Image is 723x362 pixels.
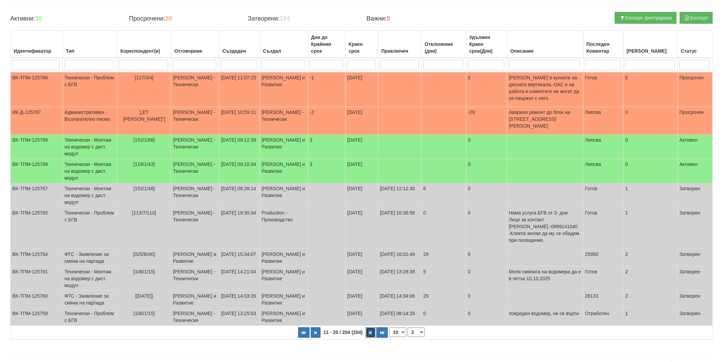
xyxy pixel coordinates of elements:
td: 1 [624,183,678,208]
td: Затворен [678,208,713,249]
td: 1 [624,208,678,249]
td: 0 [466,159,507,183]
td: [DATE] [345,107,378,135]
td: [DATE] 11:07:15 [219,72,260,107]
td: 5 [422,267,466,291]
td: [DATE] 13:25:53 [219,308,260,326]
td: Административен - Възлагателно писмо [63,107,117,135]
th: Отговорник: No sort applied, activate to apply an ascending sort [171,31,219,58]
button: Последна страница [377,327,388,338]
span: [025/В/40] [133,251,155,257]
td: ФТС - Заявление за смяна на партида [63,291,117,308]
td: 2 [624,249,678,267]
td: [DATE] [345,267,378,291]
td: Технически - Монтаж на водомер с дист. модул [63,183,117,208]
td: [PERSON_NAME] - Технически [171,308,219,326]
th: Кореспондент(и): No sort applied, activate to apply an ascending sort [117,31,171,58]
p: Моля смяната на водомера да е в петък 10,10,2025 [509,268,582,282]
td: Затворен [678,267,713,291]
td: 29 [422,291,466,308]
td: Затворен [678,183,713,208]
div: Тип [65,46,115,56]
td: ВК-ТПМ-125760 [11,291,63,308]
td: ВК-ТПМ-125768 [11,159,63,183]
td: [DATE] 14:34:06 [378,291,422,308]
div: [PERSON_NAME] [625,46,676,56]
div: Описание [509,46,582,56]
td: 0 [466,267,507,291]
td: Технически - Проблем с БГВ [63,72,117,107]
td: Просрочен [678,72,713,107]
td: ВК-ТПМ-125759 [11,308,63,326]
div: Дни до Крайния срок [310,33,344,56]
div: Отклонение (дни) [423,39,464,56]
div: Създал [262,46,306,56]
span: [152/1/88] [134,137,155,143]
td: [PERSON_NAME] и Развитие [260,183,308,208]
td: Технически - Проблем с БГВ [63,308,117,326]
td: [DATE] [345,72,378,107]
span: Готов [585,186,598,191]
b: 154 [279,15,290,22]
div: Статус [680,46,711,56]
h4: Просрочени: [129,15,238,22]
td: [PERSON_NAME] - Технически [260,107,308,135]
td: [DATE] 14:21:04 [219,267,260,291]
p: Авариен ремонт до блок на [STREET_ADDRESS][PERSON_NAME] [509,109,582,129]
th: Дни до Крайния срок: No sort applied, activate to apply an ascending sort [308,31,345,58]
td: [PERSON_NAME] и Развитие [260,291,308,308]
th: Последен Коментар: No sort applied, activate to apply an ascending sort [583,31,624,58]
span: [119/1/43] [134,161,155,167]
td: 0 [624,159,678,183]
td: ВК-ТПМ-125761 [11,267,63,291]
td: 6 [422,183,466,208]
button: Предишна страница [311,327,320,338]
td: [DATE] 12:12:30 [378,183,422,208]
span: Готов [585,75,598,80]
td: ВК-ТПМ-125764 [11,249,63,267]
td: ВК-ТПМ-125769 [11,135,63,159]
td: [PERSON_NAME] - Технически [171,159,219,183]
div: Отговорник [173,46,217,56]
td: [PERSON_NAME] и Развитие [260,72,308,107]
th: Създаден: No sort applied, activate to apply an ascending sort [219,31,260,58]
td: [PERSON_NAME] - Технически [171,183,219,208]
div: Идентификатор [12,46,61,56]
td: [PERSON_NAME] - Технически [171,267,219,291]
span: [152/1/48] [134,186,155,191]
td: 0 [466,72,507,107]
th: Идентификатор: No sort applied, activate to apply an ascending sort [11,31,63,58]
td: [DATE] [345,291,378,308]
td: 0 [466,308,507,326]
button: Експорт филтрирани [615,12,677,24]
span: [106/1/15] [134,311,155,316]
div: Последен Коментар [585,39,622,56]
td: Затворен [678,308,713,326]
th: Описание: No sort applied, activate to apply an ascending sort [507,31,583,58]
th: Създал: No sort applied, activate to apply an ascending sort [260,31,308,58]
td: [DATE] 10:36:58 [378,208,422,249]
select: Брой редове на страница [389,327,406,337]
td: 0 [466,249,507,267]
td: [DATE] 09:12:39 [219,135,260,159]
span: [[DATE]] [135,293,153,299]
b: 30 [35,15,42,22]
th: Тип: No sort applied, activate to apply an ascending sort [63,31,117,58]
h4: Важни: [367,15,475,22]
button: Експорт [680,12,713,24]
span: [117/3/4] [135,75,154,80]
span: [113/7/110] [132,210,156,216]
td: [DATE] 10:59:11 [219,107,260,135]
td: [DATE] [345,249,378,267]
span: Отработен [585,311,609,316]
th: Краен срок: No sort applied, activate to apply an ascending sort [345,31,378,58]
td: 0 [466,291,507,308]
td: 0 [466,208,507,249]
td: [PERSON_NAME] и Развитие [260,308,308,326]
td: [DATE] 08:39:14 [219,183,260,208]
p: [PERSON_NAME] в кухните на дясната вертикала. ОАС е на работа и клиентите не могат да се свържат ... [509,74,582,102]
td: [DATE] 19:30:34 [219,208,260,249]
span: Липсва [585,161,601,167]
div: Приключен [380,46,420,56]
td: [DATE] 16:02:49 [378,249,422,267]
